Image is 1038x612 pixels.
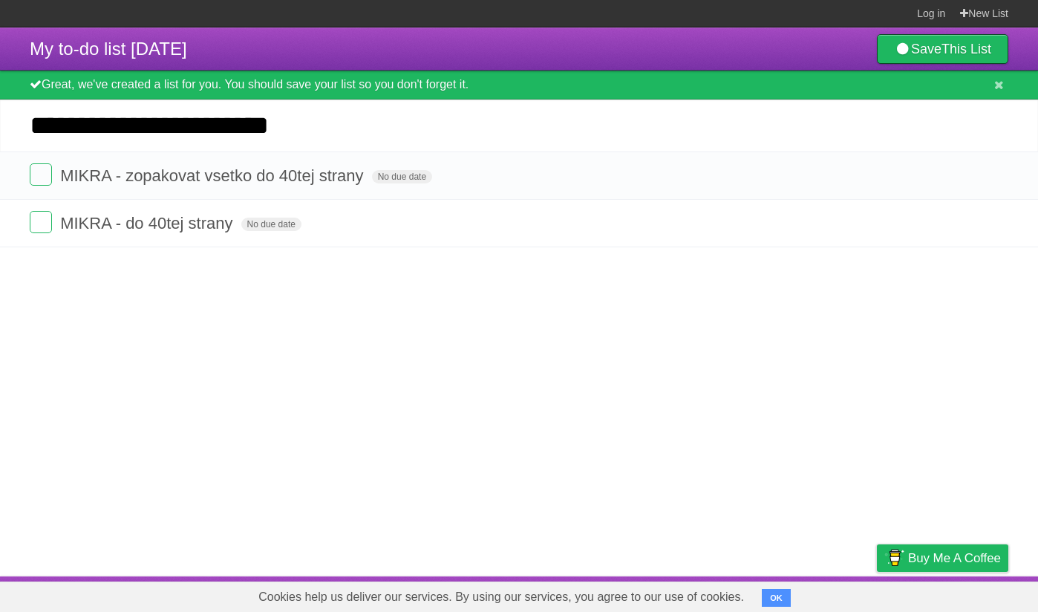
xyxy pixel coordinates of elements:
[884,545,904,570] img: Buy me a coffee
[30,163,52,186] label: Done
[60,166,367,185] span: MIKRA - zopakovat vsetko do 40tej strany
[30,39,187,59] span: My to-do list [DATE]
[372,170,432,183] span: No due date
[915,580,1008,608] a: Suggest a feature
[241,218,301,231] span: No due date
[877,34,1008,64] a: SaveThis List
[807,580,840,608] a: Terms
[728,580,789,608] a: Developers
[858,580,896,608] a: Privacy
[60,214,236,232] span: MIKRA - do 40tej strany
[762,589,791,607] button: OK
[244,582,759,612] span: Cookies help us deliver our services. By using our services, you agree to our use of cookies.
[30,211,52,233] label: Done
[908,545,1001,571] span: Buy me a coffee
[877,544,1008,572] a: Buy me a coffee
[679,580,711,608] a: About
[941,42,991,56] b: This List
